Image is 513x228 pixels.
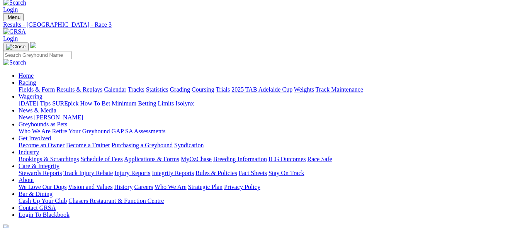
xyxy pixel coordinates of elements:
a: SUREpick [52,100,78,107]
a: [DATE] Tips [19,100,51,107]
div: Racing [19,86,510,93]
a: Track Injury Rebate [63,170,113,176]
a: Weights [294,86,314,93]
a: Results - [GEOGRAPHIC_DATA] - Race 3 [3,21,510,28]
a: Statistics [146,86,168,93]
a: Trials [216,86,230,93]
a: Schedule of Fees [80,156,122,162]
a: Become a Trainer [66,142,110,148]
a: 2025 TAB Adelaide Cup [231,86,292,93]
a: How To Bet [80,100,110,107]
a: Chasers Restaurant & Function Centre [68,197,164,204]
a: Minimum Betting Limits [112,100,174,107]
button: Toggle navigation [3,13,24,21]
a: Cash Up Your Club [19,197,67,204]
a: Login [3,35,18,42]
a: History [114,184,132,190]
img: Search [3,59,26,66]
a: Calendar [104,86,126,93]
div: News & Media [19,114,510,121]
a: Racing [19,79,36,86]
a: Race Safe [307,156,332,162]
a: MyOzChase [181,156,212,162]
a: Results & Replays [56,86,102,93]
a: Bar & Dining [19,191,53,197]
a: Retire Your Greyhound [52,128,110,134]
div: Bar & Dining [19,197,510,204]
a: Integrity Reports [152,170,194,176]
a: Syndication [174,142,204,148]
a: Rules & Policies [195,170,237,176]
a: Who We Are [155,184,187,190]
a: Become an Owner [19,142,65,148]
a: Login [3,6,18,13]
a: ICG Outcomes [268,156,306,162]
a: GAP SA Assessments [112,128,166,134]
span: Menu [8,14,20,20]
a: Stewards Reports [19,170,62,176]
div: Get Involved [19,142,510,149]
a: Home [19,72,34,79]
img: GRSA [3,28,26,35]
a: Wagering [19,93,42,100]
a: Fields & Form [19,86,55,93]
a: Tracks [128,86,144,93]
a: Get Involved [19,135,51,141]
a: Who We Are [19,128,51,134]
a: Stay On Track [268,170,304,176]
div: Industry [19,156,510,163]
a: Injury Reports [114,170,150,176]
div: About [19,184,510,191]
a: Track Maintenance [316,86,363,93]
a: Strategic Plan [188,184,223,190]
a: News [19,114,32,121]
div: Care & Integrity [19,170,510,177]
a: News & Media [19,107,56,114]
a: Privacy Policy [224,184,260,190]
a: Greyhounds as Pets [19,121,67,128]
a: Fact Sheets [239,170,267,176]
img: logo-grsa-white.png [30,42,36,48]
a: About [19,177,34,183]
a: Care & Integrity [19,163,59,169]
a: Bookings & Scratchings [19,156,79,162]
div: Greyhounds as Pets [19,128,510,135]
a: Purchasing a Greyhound [112,142,173,148]
img: Close [6,44,25,50]
a: Careers [134,184,153,190]
button: Toggle navigation [3,43,29,51]
input: Search [3,51,71,59]
a: [PERSON_NAME] [34,114,83,121]
a: Login To Blackbook [19,211,70,218]
a: Grading [170,86,190,93]
a: Coursing [192,86,214,93]
a: Vision and Values [68,184,112,190]
a: Applications & Forms [124,156,179,162]
a: Breeding Information [213,156,267,162]
a: Industry [19,149,39,155]
a: Contact GRSA [19,204,56,211]
a: We Love Our Dogs [19,184,66,190]
div: Wagering [19,100,510,107]
a: Isolynx [175,100,194,107]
